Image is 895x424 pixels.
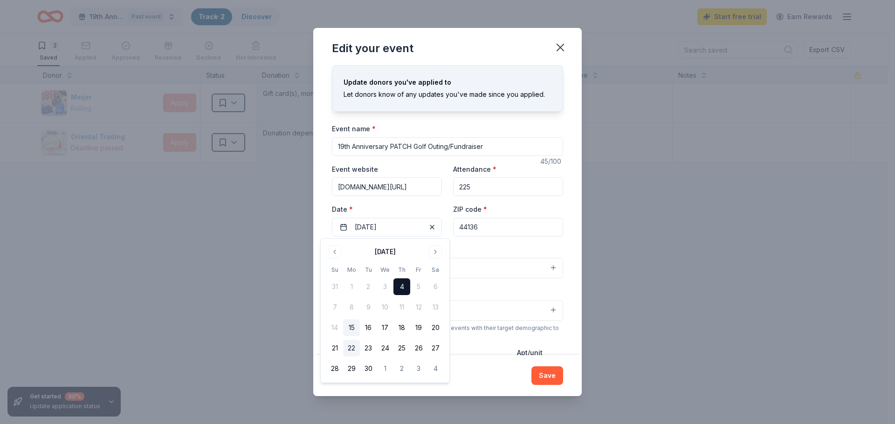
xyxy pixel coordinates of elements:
[343,340,360,357] button: 22
[360,360,377,377] button: 30
[377,265,393,275] th: Wednesday
[343,265,360,275] th: Monday
[410,265,427,275] th: Friday
[410,340,427,357] button: 26
[332,137,563,156] input: Spring Fundraiser
[344,77,551,88] div: Update donors you've applied to
[393,360,410,377] button: 2
[393,319,410,336] button: 18
[377,319,393,336] button: 17
[453,218,563,236] input: 12345 (U.S. only)
[453,177,563,196] input: 20
[377,360,393,377] button: 1
[393,265,410,275] th: Thursday
[332,124,376,134] label: Event name
[326,360,343,377] button: 28
[328,245,341,258] button: Go to previous month
[332,205,442,214] label: Date
[332,177,442,196] input: https://www...
[360,319,377,336] button: 16
[360,265,377,275] th: Tuesday
[332,165,378,174] label: Event website
[531,366,563,385] button: Save
[344,89,551,100] div: Let donors know of any updates you've made since you applied.
[393,340,410,357] button: 25
[427,319,444,336] button: 20
[410,360,427,377] button: 3
[332,218,442,236] button: [DATE]
[453,205,487,214] label: ZIP code
[375,246,396,257] div: [DATE]
[326,265,343,275] th: Sunday
[427,265,444,275] th: Saturday
[429,245,442,258] button: Go to next month
[517,348,543,357] label: Apt/unit
[326,340,343,357] button: 21
[360,340,377,357] button: 23
[343,360,360,377] button: 29
[453,165,496,174] label: Attendance
[332,41,413,56] div: Edit your event
[540,156,563,167] div: 45 /100
[427,340,444,357] button: 27
[343,319,360,336] button: 15
[427,360,444,377] button: 4
[377,340,393,357] button: 24
[410,319,427,336] button: 19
